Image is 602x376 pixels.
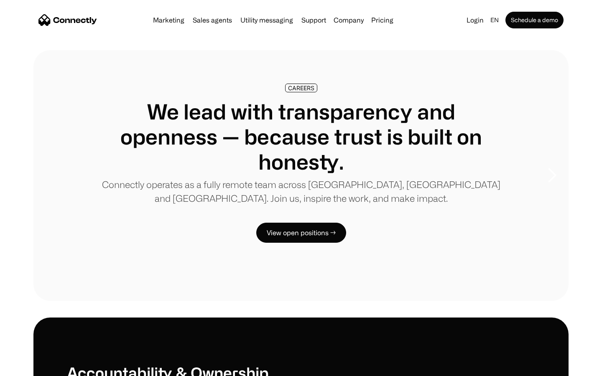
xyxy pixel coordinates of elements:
a: Login [463,14,487,26]
div: CAREERS [288,85,314,91]
div: 1 of 8 [33,50,569,301]
div: carousel [33,50,569,301]
a: Marketing [150,17,188,23]
div: next slide [535,134,569,217]
div: en [487,14,504,26]
a: Support [298,17,329,23]
h1: We lead with transparency and openness — because trust is built on honesty. [100,99,502,174]
div: Company [331,14,366,26]
aside: Language selected: English [8,361,50,373]
p: Connectly operates as a fully remote team across [GEOGRAPHIC_DATA], [GEOGRAPHIC_DATA] and [GEOGRA... [100,178,502,205]
div: en [490,14,499,26]
a: home [38,14,97,26]
div: Company [334,14,364,26]
a: Pricing [368,17,397,23]
a: Schedule a demo [505,12,564,28]
a: Utility messaging [237,17,296,23]
a: View open positions → [256,223,346,243]
ul: Language list [17,361,50,373]
a: Sales agents [189,17,235,23]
